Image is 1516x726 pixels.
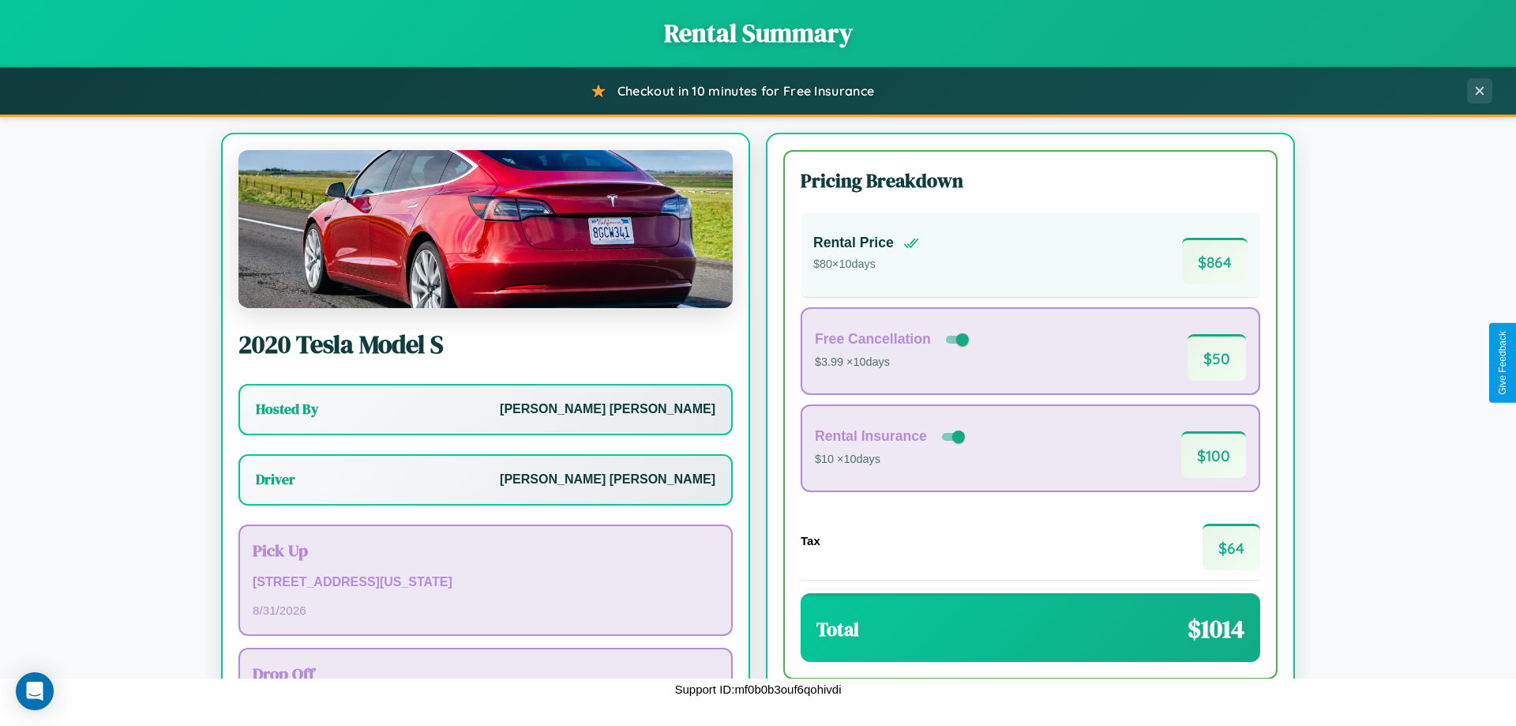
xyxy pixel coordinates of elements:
h3: Total [816,616,859,642]
p: 8 / 31 / 2026 [253,600,719,621]
h4: Free Cancellation [815,331,931,348]
span: Checkout in 10 minutes for Free Insurance [617,83,874,99]
p: $3.99 × 10 days [815,352,972,373]
span: $ 50 [1188,334,1246,381]
p: Support ID: mf0b0b3ouf6qohivdi [675,679,842,700]
span: $ 864 [1182,238,1248,284]
h3: Drop Off [253,662,719,685]
p: [PERSON_NAME] [PERSON_NAME] [500,398,715,421]
img: Tesla Model S [238,150,733,308]
h1: Rental Summary [16,16,1500,51]
h3: Pricing Breakdown [801,167,1260,194]
span: $ 100 [1181,431,1246,478]
div: Give Feedback [1497,331,1508,395]
p: $ 80 × 10 days [813,254,919,275]
h4: Rental Insurance [815,428,927,445]
h4: Rental Price [813,235,894,251]
h3: Driver [256,470,295,489]
span: $ 64 [1203,524,1260,570]
p: $10 × 10 days [815,450,968,470]
div: Open Intercom Messenger [16,672,54,710]
h4: Tax [801,534,820,547]
h2: 2020 Tesla Model S [238,327,733,362]
p: [PERSON_NAME] [PERSON_NAME] [500,468,715,491]
p: [STREET_ADDRESS][US_STATE] [253,571,719,594]
h3: Pick Up [253,539,719,562]
h3: Hosted By [256,400,318,419]
span: $ 1014 [1188,611,1244,646]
